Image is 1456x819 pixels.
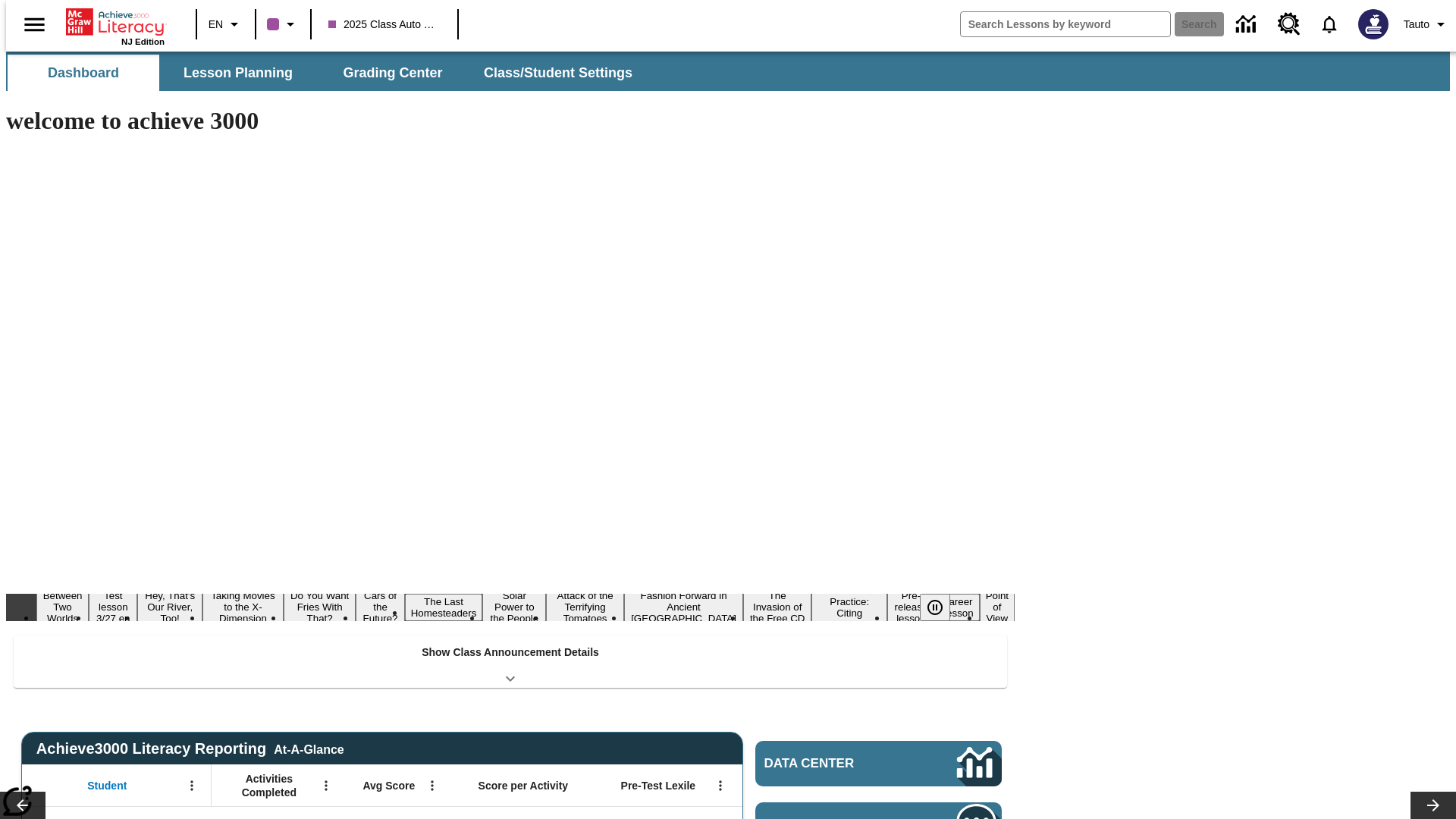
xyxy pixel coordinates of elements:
button: Class/Student Settings [472,55,645,91]
a: Data Center [755,741,1002,786]
button: Slide 13 Pre-release lesson [887,588,934,626]
button: Slide 6 Cars of the Future? [356,588,404,626]
p: Show Class Announcement Details [422,645,599,661]
button: Slide 11 The Invasion of the Free CD [743,588,811,626]
button: Slide 10 Fashion Forward in Ancient Rome [624,588,743,626]
button: Slide 1 Between Two Worlds [36,588,89,626]
button: Slide 7 The Last Homesteaders [405,594,483,621]
button: Open Menu [315,774,337,797]
span: 2025 Class Auto Grade 13 [328,17,441,33]
span: Pre-Test Lexile [621,779,696,792]
span: Score per Activity [479,779,569,792]
button: Pause [920,594,950,621]
div: At-A-Glance [274,740,344,757]
button: Open Menu [709,774,732,797]
span: EN [209,17,223,33]
a: Home [66,7,165,37]
button: Lesson Planning [162,55,314,91]
button: Slide 8 Solar Power to the People [482,588,546,626]
button: Slide 12 Mixed Practice: Citing Evidence [811,582,887,632]
span: Avg Score [362,779,415,792]
button: Dashboard [8,55,159,91]
div: SubNavbar [6,52,1450,91]
button: Class color is purple. Change class color [261,11,306,38]
a: Data Center [1227,4,1269,45]
button: Lesson carousel, Next [1410,792,1456,819]
button: Slide 4 Taking Movies to the X-Dimension [202,588,284,626]
button: Profile/Settings [1398,11,1456,38]
div: Home [66,5,165,46]
img: Avatar [1358,9,1389,39]
button: Select a new avatar [1349,5,1398,44]
div: Show Class Announcement Details [14,635,1007,688]
button: Slide 3 Hey, That's Our River, Too! [137,588,202,626]
button: Slide 15 Point of View [980,588,1015,626]
button: Slide 9 Attack of the Terrifying Tomatoes [546,588,624,626]
span: Data Center [764,756,906,771]
div: Pause [920,594,965,621]
span: Student [87,779,127,792]
button: Language: EN, Select a language [202,11,250,38]
button: Grading Center [317,55,469,91]
button: Open side menu [12,2,57,47]
button: Open Menu [421,774,444,797]
span: NJ Edition [121,37,165,46]
button: Slide 5 Do You Want Fries With That? [284,588,356,626]
button: Open Menu [180,774,203,797]
span: Achieve3000 Literacy Reporting [36,740,344,758]
button: Slide 2 Test lesson 3/27 en [89,588,137,626]
a: Resource Center, Will open in new tab [1269,4,1310,45]
input: search field [961,12,1170,36]
span: Activities Completed [219,772,319,799]
span: Tauto [1404,17,1429,33]
h1: welcome to achieve 3000 [6,107,1015,135]
a: Notifications [1310,5,1349,44]
div: SubNavbar [6,55,646,91]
